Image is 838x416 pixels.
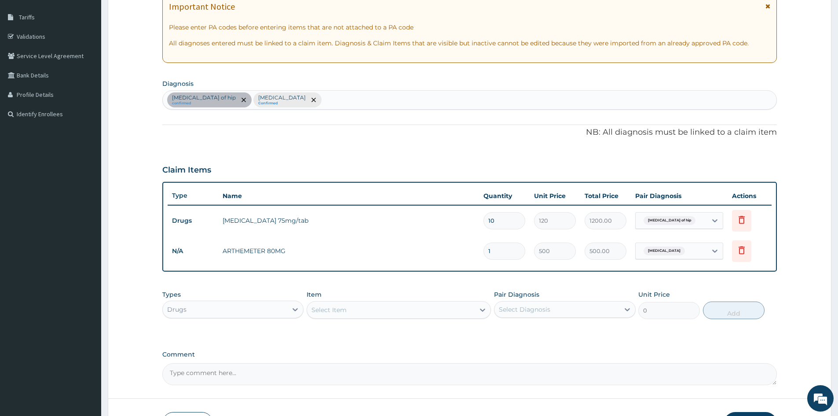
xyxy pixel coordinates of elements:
textarea: Type your message and hit 'Enter' [4,240,168,271]
span: [MEDICAL_DATA] [644,247,685,255]
label: Pair Diagnosis [494,290,539,299]
img: d_794563401_company_1708531726252_794563401 [16,44,36,66]
div: Select Diagnosis [499,305,550,314]
td: N/A [168,243,218,259]
th: Unit Price [530,187,580,205]
td: Drugs [168,213,218,229]
label: Diagnosis [162,79,194,88]
h3: Claim Items [162,166,211,175]
label: Types [162,291,181,298]
p: [MEDICAL_DATA] of hip [172,94,236,101]
div: Chat with us now [46,49,148,61]
div: Drugs [167,305,187,314]
span: remove selection option [310,96,318,104]
th: Total Price [580,187,631,205]
span: [MEDICAL_DATA] of hip [644,216,695,225]
label: Item [307,290,322,299]
label: Comment [162,351,777,358]
td: ARTHEMETER 80MG [218,242,479,260]
small: Confirmed [258,101,306,106]
p: [MEDICAL_DATA] [258,94,306,101]
th: Quantity [479,187,530,205]
button: Add [703,302,765,319]
h1: Important Notice [169,2,235,11]
span: Tariffs [19,13,35,21]
div: Select Item [311,306,347,314]
p: Please enter PA codes before entering items that are not attached to a PA code [169,23,770,32]
th: Name [218,187,479,205]
span: remove selection option [240,96,248,104]
label: Unit Price [638,290,670,299]
small: confirmed [172,101,236,106]
th: Pair Diagnosis [631,187,728,205]
p: All diagnoses entered must be linked to a claim item. Diagnosis & Claim Items that are visible bu... [169,39,770,48]
p: NB: All diagnosis must be linked to a claim item [162,127,777,138]
span: We're online! [51,111,121,200]
th: Actions [728,187,772,205]
div: Minimize live chat window [144,4,165,26]
td: [MEDICAL_DATA] 75mg/tab [218,212,479,229]
th: Type [168,188,218,204]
